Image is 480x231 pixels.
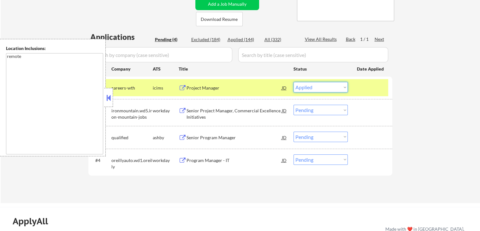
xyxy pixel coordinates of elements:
[293,63,348,74] div: Status
[111,66,153,72] div: Company
[375,36,385,42] div: Next
[346,36,356,42] div: Back
[187,157,282,164] div: Program Manager - IT
[281,82,287,93] div: JD
[111,157,153,170] div: oreillyauto.wd1.oreilly
[111,85,153,91] div: careers-wth
[153,134,179,141] div: ashby
[264,36,296,43] div: All (332)
[90,33,153,41] div: Applications
[187,134,282,141] div: Senior Program Manager
[13,216,55,227] div: ApplyAll
[153,108,179,114] div: workday
[153,66,179,72] div: ATS
[111,134,153,141] div: qualified
[111,108,153,120] div: ironmountain.wd5.iron-mountain-jobs
[281,154,287,166] div: JD
[191,36,223,43] div: Excluded (184)
[281,105,287,116] div: JD
[238,47,388,62] input: Search by title (case sensitive)
[187,108,282,120] div: Senior Project Manager, Commercial Excellence Initiatives
[179,66,287,72] div: Title
[187,85,282,91] div: Project Manager
[90,47,232,62] input: Search by company (case sensitive)
[153,157,179,164] div: workday
[305,36,339,42] div: View All Results
[95,157,106,164] div: #4
[153,85,179,91] div: icims
[196,12,243,26] button: Download Resume
[357,66,385,72] div: Date Applied
[281,132,287,143] div: JD
[6,45,103,52] div: Location Inclusions:
[228,36,259,43] div: Applied (144)
[155,36,187,43] div: Pending (4)
[360,36,375,42] div: 1 / 1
